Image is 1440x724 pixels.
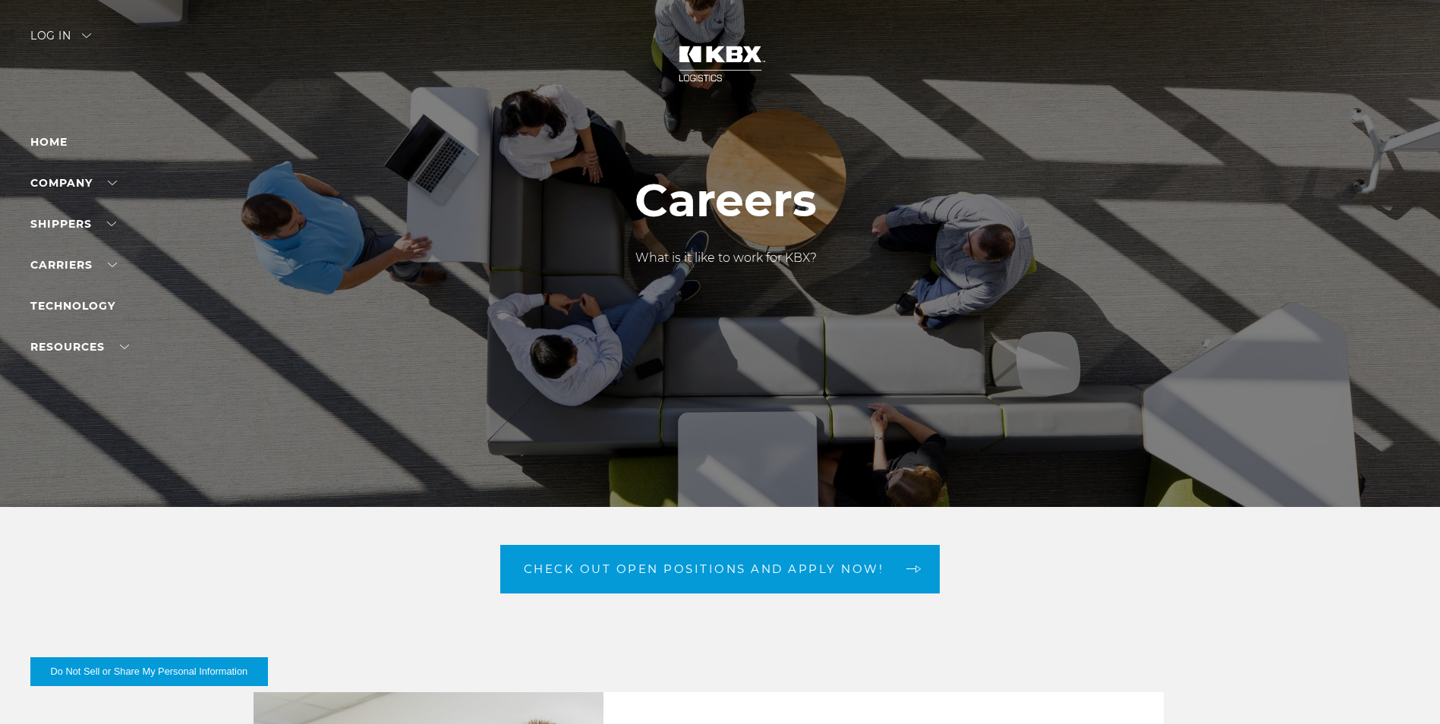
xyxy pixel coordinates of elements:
[524,563,884,574] span: Check out open positions and apply now!
[30,30,91,52] div: Log in
[30,657,268,686] button: Do Not Sell or Share My Personal Information
[30,258,117,272] a: Carriers
[30,176,117,190] a: Company
[82,33,91,38] img: arrow
[663,30,777,97] img: kbx logo
[635,249,817,267] p: What is it like to work for KBX?
[500,545,941,593] a: Check out open positions and apply now! arrow arrow
[30,135,68,149] a: Home
[30,340,129,354] a: RESOURCES
[30,217,116,231] a: SHIPPERS
[635,175,817,226] h1: Careers
[30,299,115,313] a: Technology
